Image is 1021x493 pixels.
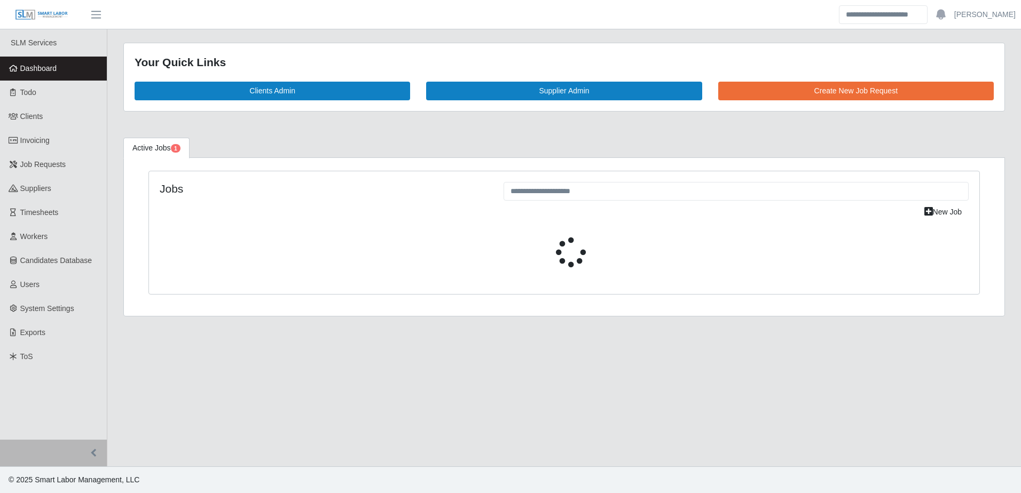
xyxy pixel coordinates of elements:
span: © 2025 Smart Labor Management, LLC [9,475,139,484]
span: Exports [20,328,45,337]
span: Workers [20,232,48,241]
a: New Job [917,203,969,221]
img: SLM Logo [15,9,68,21]
span: Clients [20,112,43,121]
input: Search [839,5,928,24]
span: Candidates Database [20,256,92,265]
a: [PERSON_NAME] [954,9,1016,20]
a: Create New Job Request [718,82,994,100]
div: Your Quick Links [135,54,994,71]
a: Clients Admin [135,82,410,100]
span: ToS [20,352,33,361]
a: Supplier Admin [426,82,702,100]
span: Dashboard [20,64,57,73]
span: System Settings [20,304,74,313]
span: SLM Services [11,38,57,47]
h4: Jobs [160,182,488,195]
span: Suppliers [20,184,51,193]
span: Invoicing [20,136,50,145]
span: Job Requests [20,160,66,169]
span: Todo [20,88,36,97]
span: Timesheets [20,208,59,217]
span: Pending Jobs [171,144,180,153]
span: Users [20,280,40,289]
a: Active Jobs [123,138,190,158]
